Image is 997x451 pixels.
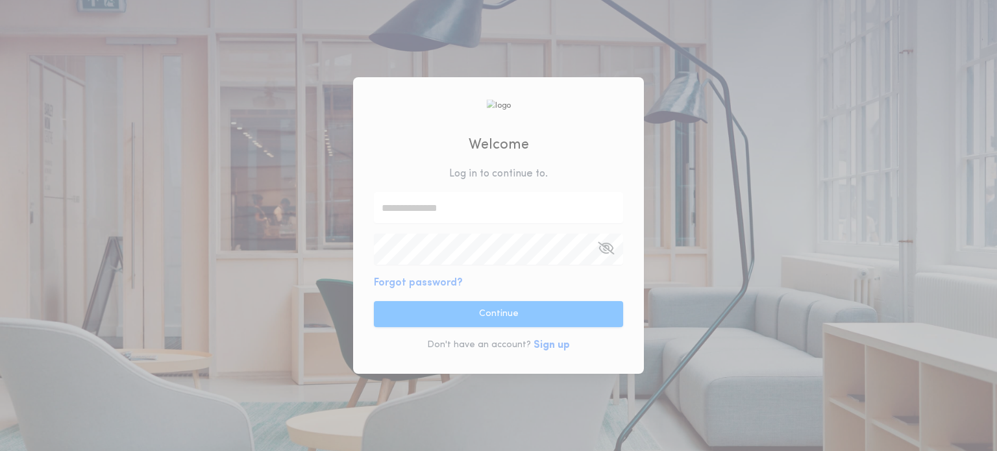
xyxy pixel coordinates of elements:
button: Forgot password? [374,275,463,291]
p: Don't have an account? [427,339,531,352]
img: logo [486,99,511,112]
h2: Welcome [469,134,529,156]
button: Sign up [534,337,570,353]
p: Log in to continue to . [449,166,548,182]
button: Continue [374,301,623,327]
